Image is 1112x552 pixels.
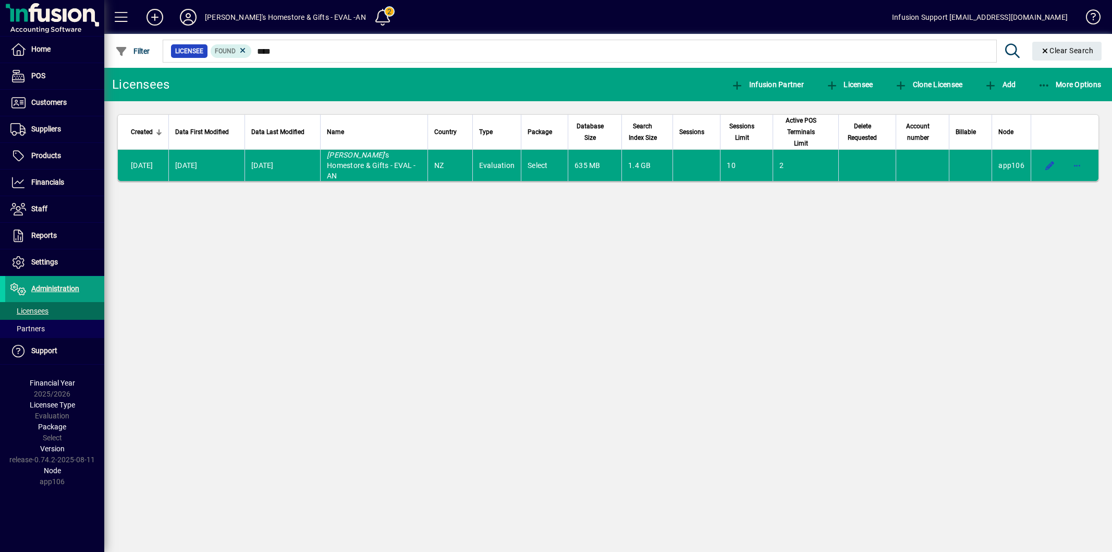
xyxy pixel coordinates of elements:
[892,9,1068,26] div: Infusion Support [EMAIL_ADDRESS][DOMAIN_NAME]
[205,9,366,26] div: [PERSON_NAME]'s Homestore & Gifts - EVAL -AN
[528,126,552,138] span: Package
[5,196,104,222] a: Staff
[175,46,203,56] span: Licensee
[113,42,153,61] button: Filter
[38,423,66,431] span: Package
[628,121,657,143] span: Search Index Size
[5,63,104,89] a: POS
[472,150,521,181] td: Evaluation
[956,126,976,138] span: Billable
[175,126,238,138] div: Data First Modified
[902,121,943,143] div: Account number
[434,126,466,138] div: Country
[998,161,1024,170] span: app106.prod.infusionbusinesssoftware.com
[1041,46,1094,55] span: Clear Search
[131,126,153,138] span: Created
[30,379,75,387] span: Financial Year
[892,75,965,94] button: Clone Licensee
[168,150,245,181] td: [DATE]
[5,223,104,249] a: Reports
[327,126,421,138] div: Name
[31,98,67,106] span: Customers
[479,126,493,138] span: Type
[727,121,766,143] div: Sessions Limit
[175,126,229,138] span: Data First Modified
[679,126,714,138] div: Sessions
[779,115,822,149] span: Active POS Terminals Limit
[575,121,606,143] span: Database Size
[251,126,314,138] div: Data Last Modified
[902,121,933,143] span: Account number
[731,80,804,89] span: Infusion Partner
[31,178,64,186] span: Financials
[251,126,304,138] span: Data Last Modified
[327,126,344,138] span: Name
[1069,157,1085,174] button: More options
[31,231,57,239] span: Reports
[727,121,757,143] span: Sessions Limit
[5,90,104,116] a: Customers
[728,75,806,94] button: Infusion Partner
[118,150,168,181] td: [DATE]
[823,75,876,94] button: Licensee
[779,115,832,149] div: Active POS Terminals Limit
[982,75,1018,94] button: Add
[679,126,704,138] span: Sessions
[31,284,79,293] span: Administration
[245,150,320,181] td: [DATE]
[998,126,1024,138] div: Node
[10,325,45,333] span: Partners
[528,126,561,138] div: Package
[112,76,169,93] div: Licensees
[5,143,104,169] a: Products
[434,126,457,138] span: Country
[5,116,104,142] a: Suppliers
[895,80,962,89] span: Clone Licensee
[31,45,51,53] span: Home
[138,8,172,27] button: Add
[479,126,515,138] div: Type
[31,258,58,266] span: Settings
[845,121,881,143] span: Delete Requested
[1032,42,1102,61] button: Clear
[1038,80,1102,89] span: More Options
[5,249,104,275] a: Settings
[628,121,666,143] div: Search Index Size
[5,320,104,338] a: Partners
[773,150,838,181] td: 2
[1042,157,1058,174] button: Edit
[5,37,104,63] a: Home
[31,346,57,355] span: Support
[215,47,236,55] span: Found
[31,71,45,80] span: POS
[30,401,75,409] span: Licensee Type
[10,307,48,315] span: Licensees
[5,302,104,320] a: Licensees
[31,205,47,213] span: Staff
[31,151,61,160] span: Products
[172,8,205,27] button: Profile
[568,150,621,181] td: 635 MB
[5,170,104,196] a: Financials
[1078,2,1099,36] a: Knowledge Base
[31,125,61,133] span: Suppliers
[44,466,61,475] span: Node
[211,44,252,58] mat-chip: Found Status: Found
[521,150,568,181] td: Select
[998,126,1013,138] span: Node
[115,47,150,55] span: Filter
[131,126,162,138] div: Created
[826,80,873,89] span: Licensee
[327,151,384,159] em: [PERSON_NAME]
[40,445,65,453] span: Version
[575,121,615,143] div: Database Size
[845,121,890,143] div: Delete Requested
[621,150,673,181] td: 1.4 GB
[720,150,773,181] td: 10
[956,126,985,138] div: Billable
[984,80,1016,89] span: Add
[5,338,104,364] a: Support
[327,151,416,180] span: 's Homestore & Gifts - EVAL -AN
[1035,75,1104,94] button: More Options
[427,150,472,181] td: NZ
